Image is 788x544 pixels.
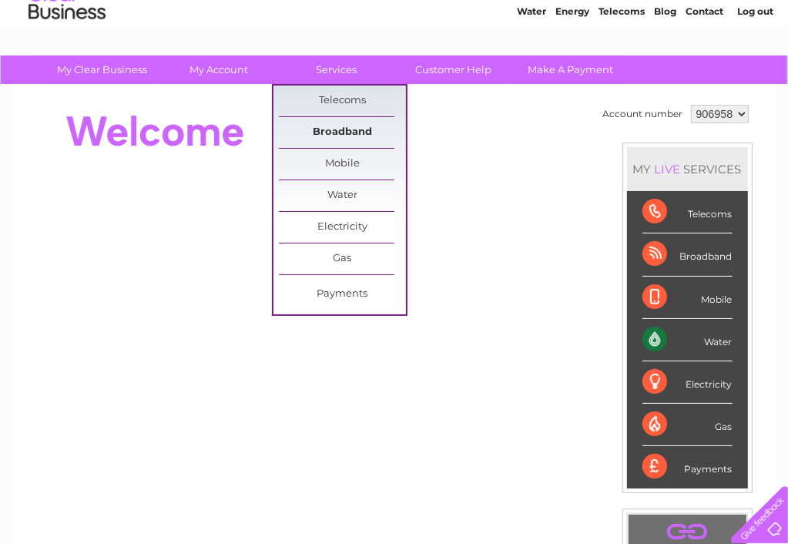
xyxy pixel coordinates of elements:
a: 0333 014 3131 [498,8,604,27]
div: LIVE [652,162,684,176]
a: Contact [686,65,723,77]
a: Blog [654,65,676,77]
td: Account number [599,101,687,127]
a: Telecoms [599,65,645,77]
a: Water [279,180,406,211]
div: Clear Business is a trading name of Verastar Limited (registered in [GEOGRAPHIC_DATA] No. 3667643... [31,8,759,75]
a: Mobile [279,149,406,180]
a: Payments [279,279,406,310]
a: Make A Payment [507,55,634,84]
a: Broadband [279,117,406,148]
img: logo.png [28,40,106,87]
a: Customer Help [390,55,517,84]
a: Services [273,55,400,84]
a: Gas [279,243,406,274]
div: Telecoms [642,191,733,233]
div: Water [642,319,733,361]
a: Energy [555,65,589,77]
div: Broadband [642,233,733,276]
a: Telecoms [279,86,406,116]
a: Electricity [279,212,406,243]
div: Gas [642,404,733,446]
a: Log out [737,65,773,77]
div: Electricity [642,361,733,404]
div: Payments [642,446,733,488]
a: My Account [156,55,283,84]
div: Mobile [642,277,733,319]
a: Water [517,65,546,77]
div: MY SERVICES [627,147,748,191]
a: My Clear Business [39,55,166,84]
